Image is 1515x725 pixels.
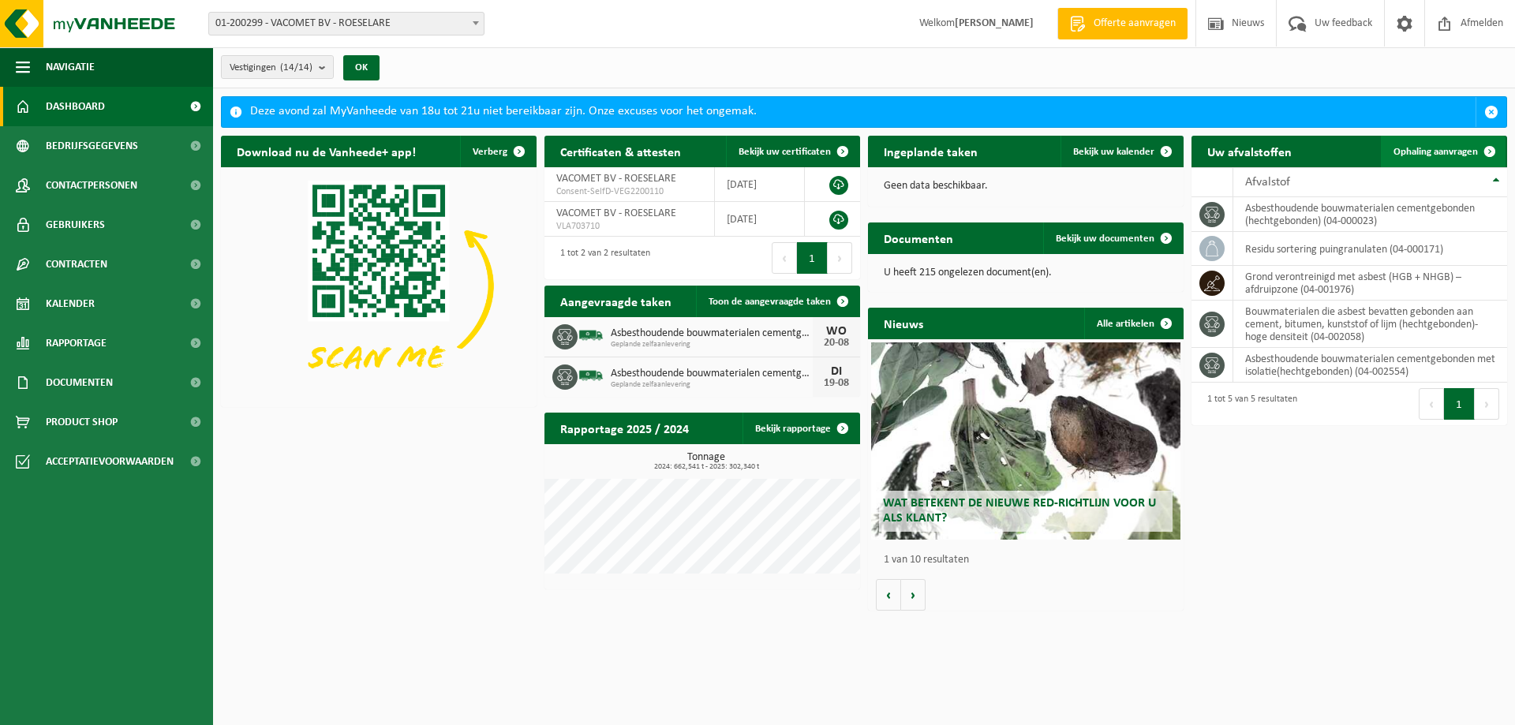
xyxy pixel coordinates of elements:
[544,413,705,443] h2: Rapportage 2025 / 2024
[743,413,858,444] a: Bekijk rapportage
[1475,388,1499,420] button: Next
[1233,348,1507,383] td: asbesthoudende bouwmaterialen cementgebonden met isolatie(hechtgebonden) (04-002554)
[611,340,813,349] span: Geplande zelfaanlevering
[1199,387,1297,421] div: 1 tot 5 van 5 resultaten
[876,579,901,611] button: Vorige
[556,173,676,185] span: VACOMET BV - ROESELARE
[821,325,852,338] div: WO
[46,87,105,126] span: Dashboard
[1233,266,1507,301] td: grond verontreinigd met asbest (HGB + NHGB) – afdruipzone (04-001976)
[709,297,831,307] span: Toon de aangevraagde taken
[611,368,813,380] span: Asbesthoudende bouwmaterialen cementgebonden (hechtgebonden)
[46,402,118,442] span: Product Shop
[473,147,507,157] span: Verberg
[1233,301,1507,348] td: bouwmaterialen die asbest bevatten gebonden aan cement, bitumen, kunststof of lijm (hechtgebonden...
[1393,147,1478,157] span: Ophaling aanvragen
[1084,308,1182,339] a: Alle artikelen
[556,220,702,233] span: VLA703710
[221,136,432,166] h2: Download nu de Vanheede+ app!
[611,327,813,340] span: Asbesthoudende bouwmaterialen cementgebonden met isolatie(hechtgebonden)
[1073,147,1154,157] span: Bekijk uw kalender
[46,126,138,166] span: Bedrijfsgegevens
[821,365,852,378] div: DI
[46,47,95,87] span: Navigatie
[715,202,805,237] td: [DATE]
[544,286,687,316] h2: Aangevraagde taken
[209,13,484,35] span: 01-200299 - VACOMET BV - ROESELARE
[1381,136,1506,167] a: Ophaling aanvragen
[739,147,831,157] span: Bekijk uw certificaten
[221,55,334,79] button: Vestigingen(14/14)
[1444,388,1475,420] button: 1
[868,308,939,338] h2: Nieuws
[884,267,1168,278] p: U heeft 215 ongelezen document(en).
[1090,16,1180,32] span: Offerte aanvragen
[46,245,107,284] span: Contracten
[556,185,702,198] span: Consent-SelfD-VEG2200110
[901,579,926,611] button: Volgende
[578,362,604,389] img: BL-SO-LV
[1057,8,1188,39] a: Offerte aanvragen
[578,322,604,349] img: BL-SO-LV
[1056,234,1154,244] span: Bekijk uw documenten
[46,442,174,481] span: Acceptatievoorwaarden
[552,241,650,275] div: 1 tot 2 van 2 resultaten
[1233,197,1507,232] td: asbesthoudende bouwmaterialen cementgebonden (hechtgebonden) (04-000023)
[1233,232,1507,266] td: residu sortering puingranulaten (04-000171)
[343,55,380,80] button: OK
[611,380,813,390] span: Geplande zelfaanlevering
[955,17,1034,29] strong: [PERSON_NAME]
[1191,136,1307,166] h2: Uw afvalstoffen
[280,62,312,73] count: (14/14)
[46,363,113,402] span: Documenten
[696,286,858,317] a: Toon de aangevraagde taken
[552,452,860,471] h3: Tonnage
[715,167,805,202] td: [DATE]
[46,166,137,205] span: Contactpersonen
[250,97,1476,127] div: Deze avond zal MyVanheede van 18u tot 21u niet bereikbaar zijn. Onze excuses voor het ongemak.
[1419,388,1444,420] button: Previous
[208,12,484,36] span: 01-200299 - VACOMET BV - ROESELARE
[884,181,1168,192] p: Geen data beschikbaar.
[552,463,860,471] span: 2024: 662,541 t - 2025: 302,340 t
[871,342,1180,540] a: Wat betekent de nieuwe RED-richtlijn voor u als klant?
[544,136,697,166] h2: Certificaten & attesten
[797,242,828,274] button: 1
[230,56,312,80] span: Vestigingen
[821,378,852,389] div: 19-08
[221,167,537,404] img: Download de VHEPlus App
[46,323,107,363] span: Rapportage
[460,136,535,167] button: Verberg
[772,242,797,274] button: Previous
[1245,176,1290,189] span: Afvalstof
[1060,136,1182,167] a: Bekijk uw kalender
[46,284,95,323] span: Kalender
[556,207,676,219] span: VACOMET BV - ROESELARE
[821,338,852,349] div: 20-08
[726,136,858,167] a: Bekijk uw certificaten
[828,242,852,274] button: Next
[868,136,993,166] h2: Ingeplande taken
[883,497,1156,525] span: Wat betekent de nieuwe RED-richtlijn voor u als klant?
[884,555,1176,566] p: 1 van 10 resultaten
[1043,222,1182,254] a: Bekijk uw documenten
[868,222,969,253] h2: Documenten
[46,205,105,245] span: Gebruikers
